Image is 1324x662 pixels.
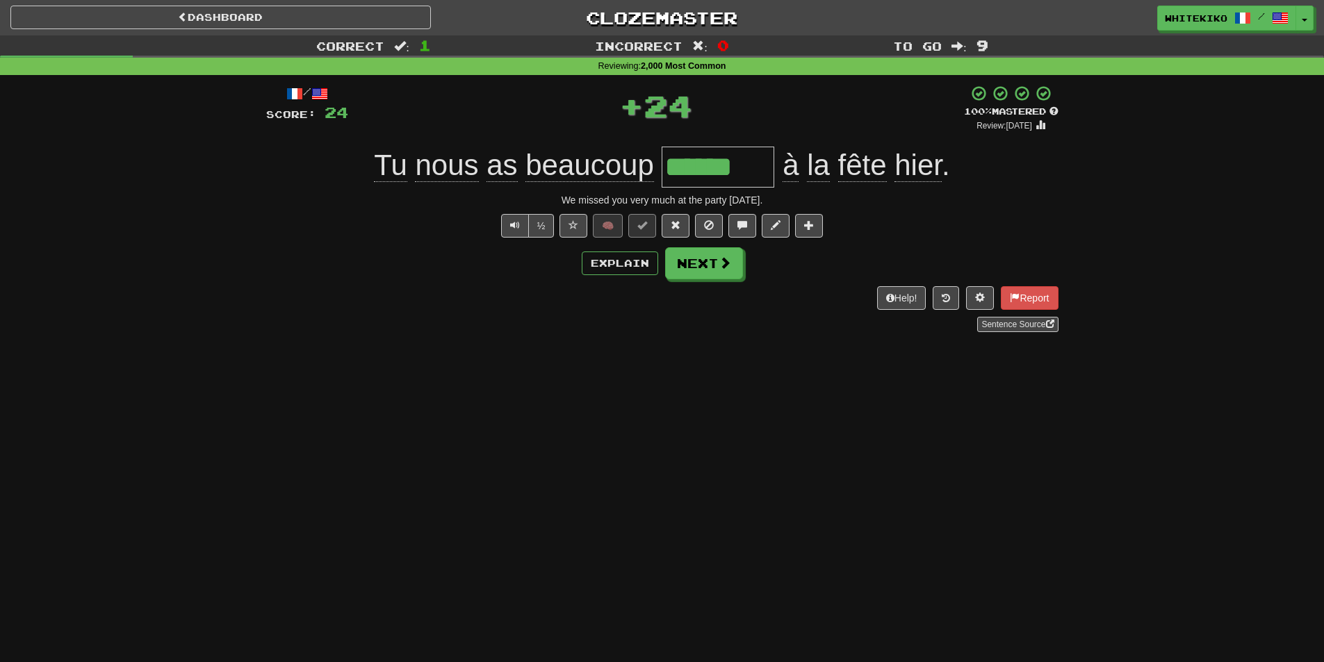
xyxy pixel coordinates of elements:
[266,108,316,120] span: Score:
[593,214,623,238] button: 🧠
[951,40,967,52] span: :
[933,286,959,310] button: Round history (alt+y)
[419,37,431,53] span: 1
[976,121,1032,131] small: Review: [DATE]
[894,149,942,182] span: hier
[877,286,926,310] button: Help!
[641,61,726,71] strong: 2,000 Most Common
[595,39,683,53] span: Incorrect
[964,106,992,117] span: 100 %
[619,85,644,126] span: +
[394,40,409,52] span: :
[1001,286,1058,310] button: Report
[893,39,942,53] span: To go
[1165,12,1227,24] span: whitekiko
[628,214,656,238] button: Set this sentence to 100% Mastered (alt+m)
[662,214,689,238] button: Reset to 0% Mastered (alt+r)
[1258,11,1265,21] span: /
[977,317,1058,332] a: Sentence Source
[325,104,348,121] span: 24
[964,106,1059,118] div: Mastered
[10,6,431,29] a: Dashboard
[528,214,555,238] button: ½
[665,247,743,279] button: Next
[452,6,872,30] a: Clozemaster
[582,251,658,275] button: Explain
[559,214,587,238] button: Favorite sentence (alt+f)
[501,214,529,238] button: Play sentence audio (ctl+space)
[728,214,756,238] button: Discuss sentence (alt+u)
[762,214,790,238] button: Edit sentence (alt+d)
[498,214,555,238] div: Text-to-speech controls
[415,149,478,182] span: nous
[266,193,1059,207] div: We missed you very much at the party [DATE].
[774,149,949,182] span: .
[1157,6,1296,31] a: whitekiko /
[525,149,654,182] span: beaucoup
[695,214,723,238] button: Ignore sentence (alt+i)
[316,39,384,53] span: Correct
[807,149,830,182] span: la
[717,37,729,53] span: 0
[644,88,692,123] span: 24
[783,149,799,182] span: à
[487,149,517,182] span: as
[838,149,887,182] span: fête
[692,40,708,52] span: :
[374,149,407,182] span: Tu
[795,214,823,238] button: Add to collection (alt+a)
[266,85,348,102] div: /
[976,37,988,53] span: 9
